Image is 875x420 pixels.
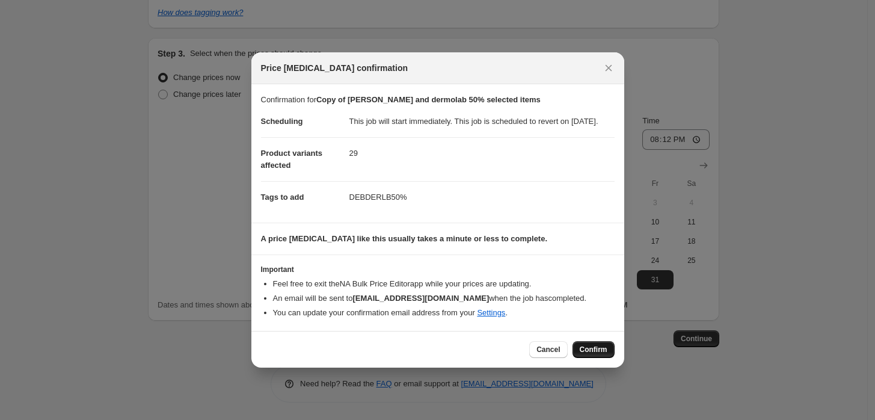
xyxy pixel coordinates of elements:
[529,341,567,358] button: Cancel
[273,307,615,319] li: You can update your confirmation email address from your .
[349,181,615,213] dd: DEBDERLB50%
[573,341,615,358] button: Confirm
[261,193,304,202] span: Tags to add
[261,149,323,170] span: Product variants affected
[316,95,541,104] b: Copy of [PERSON_NAME] and dermolab 50% selected items
[273,292,615,304] li: An email will be sent to when the job has completed .
[477,308,505,317] a: Settings
[536,345,560,354] span: Cancel
[273,278,615,290] li: Feel free to exit the NA Bulk Price Editor app while your prices are updating.
[349,137,615,169] dd: 29
[349,106,615,137] dd: This job will start immediately. This job is scheduled to revert on [DATE].
[261,62,408,74] span: Price [MEDICAL_DATA] confirmation
[580,345,607,354] span: Confirm
[261,265,615,274] h3: Important
[600,60,617,76] button: Close
[261,117,303,126] span: Scheduling
[261,94,615,106] p: Confirmation for
[261,234,548,243] b: A price [MEDICAL_DATA] like this usually takes a minute or less to complete.
[352,294,489,303] b: [EMAIL_ADDRESS][DOMAIN_NAME]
